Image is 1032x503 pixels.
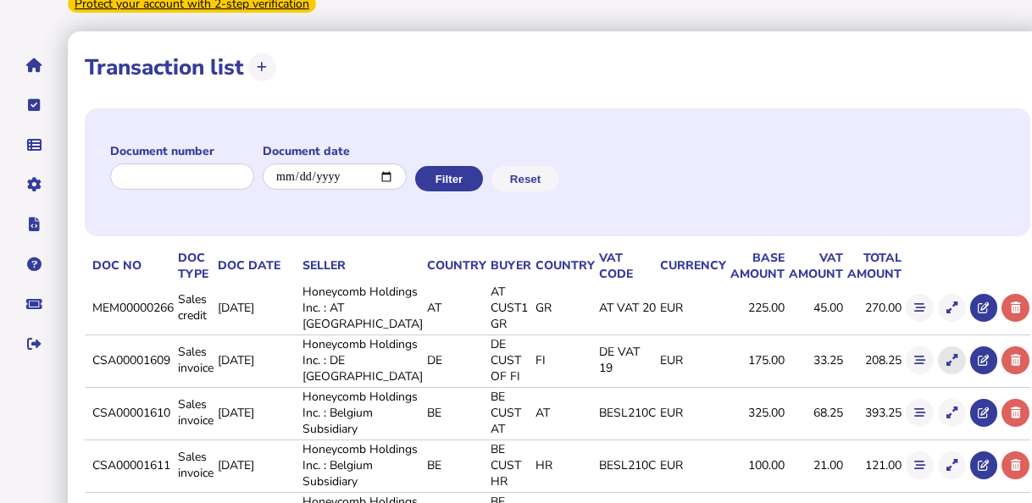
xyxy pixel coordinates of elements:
td: BE CUST HR [487,439,532,490]
label: Document number [110,143,254,159]
td: [DATE] [214,283,299,333]
td: 33.25 [785,334,844,385]
td: Honeycomb Holdings Inc. : Belgium Subsidiary [299,387,424,438]
th: Country [532,249,596,283]
td: Honeycomb Holdings Inc. : AT [GEOGRAPHIC_DATA] [299,283,424,333]
td: 225.00 [727,283,785,333]
button: Show flow [906,451,934,479]
td: Honeycomb Holdings Inc. : DE [GEOGRAPHIC_DATA] [299,334,424,385]
th: Base amount [727,249,785,283]
td: CSA00001610 [89,387,175,438]
td: GR [532,283,596,333]
td: 45.00 [785,283,844,333]
td: 208.25 [844,334,902,385]
button: Delete transaction [1001,451,1029,479]
td: BESL210C [596,387,657,438]
button: Raise a support ticket [16,286,52,322]
td: 270.00 [844,283,902,333]
td: BE [424,439,487,490]
td: 393.25 [844,387,902,438]
button: Upload transactions [248,53,276,81]
th: VAT code [596,249,657,283]
td: EUR [657,439,727,490]
button: Open in advisor [970,294,998,322]
button: Show transaction detail [938,294,966,322]
button: Help pages [16,246,52,282]
button: Open in advisor [970,399,998,427]
h1: Transaction list [85,53,244,82]
th: Currency [657,249,727,283]
th: VAT amount [785,249,844,283]
i: Data manager [27,145,42,146]
button: Tasks [16,87,52,123]
td: EUR [657,283,727,333]
td: BE CUST AT [487,387,532,438]
button: Developer hub links [16,207,52,242]
td: CSA00001609 [89,334,175,385]
td: DE VAT 19 [596,334,657,385]
th: Doc No [89,249,175,283]
td: Honeycomb Holdings Inc. : Belgium Subsidiary [299,439,424,490]
button: Manage settings [16,167,52,202]
button: Show flow [906,294,934,322]
td: 325.00 [727,387,785,438]
td: AT [532,387,596,438]
button: Data manager [16,127,52,163]
button: Show transaction detail [938,346,966,374]
button: Delete transaction [1001,346,1029,374]
button: Show transaction detail [938,399,966,427]
td: EUR [657,334,727,385]
td: HR [532,439,596,490]
td: DE CUST OF FI [487,334,532,385]
button: Reset [491,166,559,191]
td: 100.00 [727,439,785,490]
td: DE [424,334,487,385]
td: AT VAT 20 [596,283,657,333]
td: 175.00 [727,334,785,385]
button: Filter [415,166,483,191]
th: Country [424,249,487,283]
td: Sales invoice [175,334,214,385]
button: Show flow [906,399,934,427]
td: 68.25 [785,387,844,438]
td: Sales invoice [175,439,214,490]
button: Home [16,47,52,83]
td: AT CUST1 GR [487,283,532,333]
button: Delete transaction [1001,399,1029,427]
th: Doc Type [175,249,214,283]
td: 121.00 [844,439,902,490]
td: [DATE] [214,387,299,438]
th: Doc Date [214,249,299,283]
label: Document date [263,143,407,159]
td: [DATE] [214,439,299,490]
td: FI [532,334,596,385]
td: [DATE] [214,334,299,385]
button: Show flow [906,346,934,374]
td: Sales credit [175,283,214,333]
th: Total amount [844,249,902,283]
button: Delete transaction [1001,294,1029,322]
td: Sales invoice [175,387,214,438]
td: EUR [657,387,727,438]
button: Open in advisor [970,346,998,374]
td: BE [424,387,487,438]
th: Buyer [487,249,532,283]
button: Show transaction detail [938,451,966,479]
td: BESL210C [596,439,657,490]
th: Seller [299,249,424,283]
td: 21.00 [785,439,844,490]
button: Sign out [16,326,52,362]
td: AT [424,283,487,333]
td: CSA00001611 [89,439,175,490]
button: Open in advisor [970,451,998,479]
td: MEM00000266 [89,283,175,333]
